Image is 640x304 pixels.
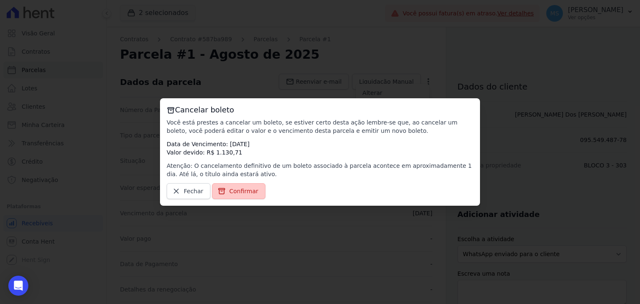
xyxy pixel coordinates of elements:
p: Atenção: O cancelamento definitivo de um boleto associado à parcela acontece em aproximadamente 1... [167,162,473,178]
h3: Cancelar boleto [167,105,473,115]
a: Fechar [167,183,210,199]
span: Fechar [184,187,203,195]
div: Open Intercom Messenger [8,276,28,296]
p: Data de Vencimento: [DATE] Valor devido: R$ 1.130,71 [167,140,473,157]
a: Confirmar [212,183,265,199]
p: Você está prestes a cancelar um boleto, se estiver certo desta ação lembre-se que, ao cancelar um... [167,118,473,135]
span: Confirmar [229,187,258,195]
